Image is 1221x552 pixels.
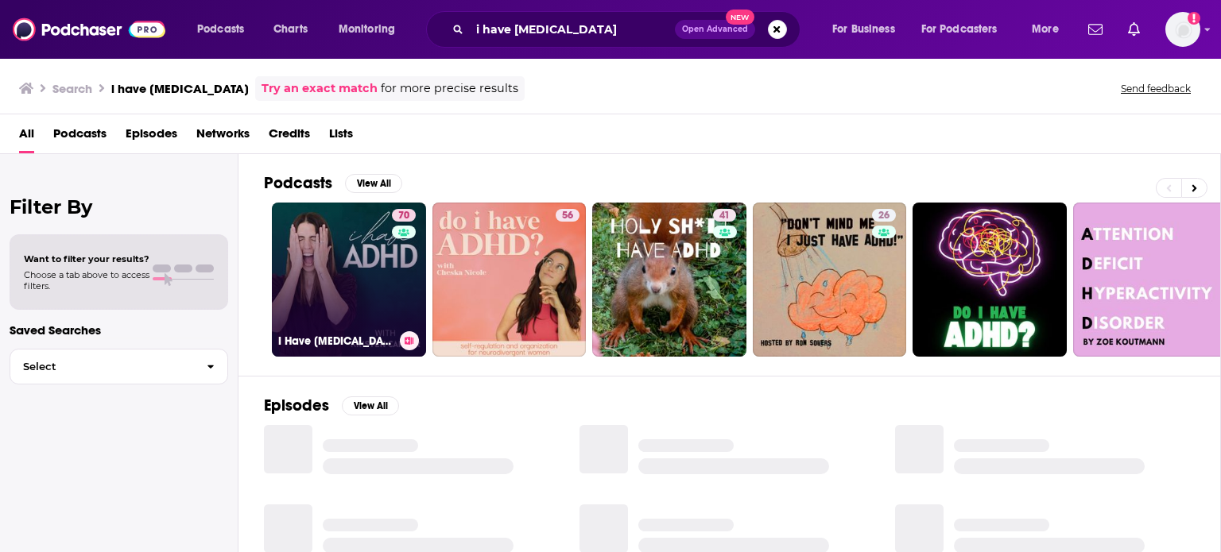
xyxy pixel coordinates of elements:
svg: Add a profile image [1188,12,1200,25]
span: Podcasts [197,18,244,41]
button: View All [345,174,402,193]
h2: Filter By [10,195,228,218]
a: 56 [556,209,579,222]
button: open menu [821,17,915,42]
a: Lists [329,121,353,153]
button: View All [342,396,399,415]
h3: Search [52,81,92,96]
a: 26 [753,203,907,357]
span: Select [10,361,194,372]
a: 41 [713,209,736,222]
img: Podchaser - Follow, Share and Rate Podcasts [13,14,165,44]
h3: i have [MEDICAL_DATA] [111,81,249,96]
a: PodcastsView All [264,173,402,193]
a: Podcasts [53,121,107,153]
span: 70 [398,208,409,224]
a: All [19,121,34,153]
span: Monitoring [339,18,395,41]
button: open menu [186,17,265,42]
button: Show profile menu [1165,12,1200,47]
a: 41 [592,203,746,357]
h2: Podcasts [264,173,332,193]
span: 26 [878,208,890,224]
a: Networks [196,121,250,153]
span: For Podcasters [921,18,998,41]
button: Select [10,349,228,384]
input: Search podcasts, credits, & more... [470,17,675,42]
span: For Business [832,18,895,41]
a: 70 [392,209,416,222]
div: Search podcasts, credits, & more... [441,11,816,48]
a: Show notifications dropdown [1122,16,1146,43]
button: open menu [911,17,1021,42]
p: Saved Searches [10,322,228,338]
h3: I Have [MEDICAL_DATA] Podcast [278,334,393,348]
a: Show notifications dropdown [1082,16,1109,43]
a: Credits [269,121,310,153]
span: Want to filter your results? [24,253,149,264]
span: Logged in as NickG [1165,12,1200,47]
h2: Episodes [264,396,329,415]
span: Choose a tab above to access filters. [24,269,149,291]
span: Open Advanced [682,25,748,33]
a: Episodes [126,121,177,153]
span: for more precise results [381,79,518,98]
a: EpisodesView All [264,396,399,415]
button: Send feedback [1116,82,1196,95]
a: Charts [263,17,317,42]
a: 26 [872,209,896,222]
span: New [726,10,754,25]
button: open menu [1021,17,1079,42]
a: 56 [432,203,587,357]
img: User Profile [1165,12,1200,47]
button: Open AdvancedNew [675,20,755,39]
span: More [1032,18,1059,41]
a: Try an exact match [262,79,378,98]
span: 56 [562,208,573,224]
span: Charts [273,18,308,41]
button: open menu [328,17,416,42]
span: 41 [719,208,730,224]
a: 70I Have [MEDICAL_DATA] Podcast [272,203,426,357]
